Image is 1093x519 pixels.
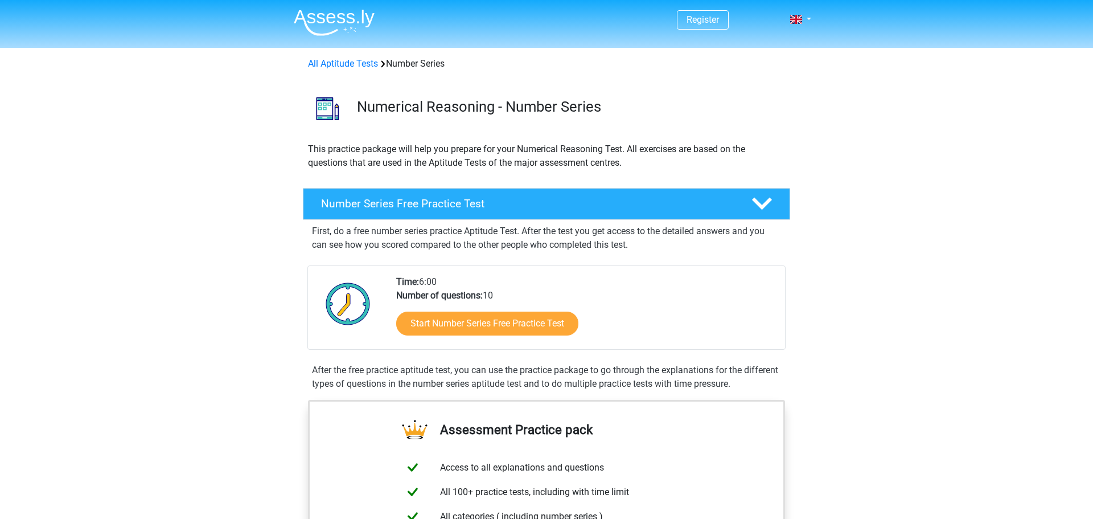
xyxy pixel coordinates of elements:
a: Start Number Series Free Practice Test [396,312,578,336]
h4: Number Series Free Practice Test [321,197,733,210]
a: Register [687,14,719,25]
div: Number Series [303,57,790,71]
b: Number of questions: [396,290,483,301]
a: Number Series Free Practice Test [298,188,795,220]
div: After the free practice aptitude test, you can use the practice package to go through the explana... [307,363,786,391]
img: Assessly [294,9,375,36]
a: All Aptitude Tests [308,58,378,69]
b: Time: [396,276,419,287]
img: Clock [319,275,377,332]
img: number series [303,84,352,133]
p: This practice package will help you prepare for your Numerical Reasoning Test. All exercises are ... [308,142,785,170]
div: 6:00 10 [388,275,784,349]
h3: Numerical Reasoning - Number Series [357,98,781,116]
p: First, do a free number series practice Aptitude Test. After the test you get access to the detai... [312,224,781,252]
